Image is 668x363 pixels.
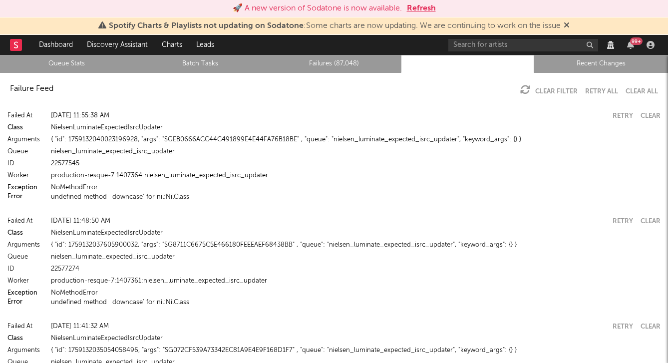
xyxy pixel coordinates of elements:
button: 99+ [627,41,634,49]
a: Charts [155,35,189,55]
a: Dashboard [32,35,80,55]
div: Failed At [7,110,47,122]
a: Clear Filter [535,88,578,95]
div: [DATE] 11:41:32 AM [51,321,605,333]
a: Queue Stats [5,58,128,70]
div: NielsenLuminateExpectedIsrcUpdater [51,122,661,134]
a: Class [7,230,23,237]
a: Recent Changes [540,58,663,70]
a: Leads [189,35,221,55]
button: Retry [613,113,633,119]
button: Refresh [407,2,436,14]
div: { "id": 1759132037605900032, "args": "SG8711C6675C5E466180FEEEAEF68438BB" , "queue": "nielsen_lum... [51,239,661,251]
div: 22577274 [51,263,661,275]
button: Retry All [585,88,618,95]
div: NielsenLuminateExpectedIsrcUpdater [51,333,661,345]
div: NoMethodError [51,182,661,194]
span: Spotify Charts & Playlists not updating on Sodatone [109,22,304,30]
button: Clear All [626,88,658,95]
div: Failure Feed [10,83,53,95]
span: : Some charts are now updating. We are continuing to work on the issue [109,22,561,30]
div: 99 + [630,37,643,45]
a: Exception [7,290,37,297]
button: Retry [613,324,633,330]
a: Failures (87,048) [273,58,395,70]
button: Clear [641,218,661,225]
a: Batch Tasks [139,58,262,70]
button: Clear [641,113,661,119]
div: Queue [7,251,47,263]
div: Worker [7,170,47,182]
div: 🚀 A new version of Sodatone is now available. [233,2,402,14]
button: Error [7,194,22,200]
button: undefined method `downcase' for nil:NilClass [51,299,189,306]
button: Retry [613,218,633,225]
div: ID [7,158,47,170]
div: NoMethodError [51,287,661,299]
a: Class [7,336,23,342]
button: Clear [641,324,661,330]
div: nielsen_luminate_expected_isrc_updater [51,146,661,158]
div: { "id": 1759132040023196928, "args": "SGEB0666ACC44C491899E4E44FA76B18BE" , "queue": "nielsen_lum... [51,134,661,146]
a: Class [7,125,23,131]
div: Failed At [7,215,47,227]
div: Queue [7,146,47,158]
div: Worker [7,275,47,287]
div: Arguments [7,345,47,357]
div: production-resque-7:1407364:nielsen_luminate_expected_isrc_updater [51,170,661,182]
a: Failure Feed [406,58,529,70]
div: Arguments [7,134,47,146]
div: 22577545 [51,158,661,170]
a: Discovery Assistant [80,35,155,55]
a: Exception [7,185,37,191]
div: production-resque-7:1407361:nielsen_luminate_expected_isrc_updater [51,275,661,287]
div: [DATE] 11:55:38 AM [51,110,605,122]
div: Failed At [7,321,47,333]
div: [DATE] 11:48:50 AM [51,215,605,227]
div: Arguments [7,239,47,251]
button: Error [7,299,22,306]
button: undefined method `downcase' for nil:NilClass [51,194,189,200]
span: Dismiss [564,22,570,30]
div: nielsen_luminate_expected_isrc_updater [51,251,661,263]
input: Search for artists [448,39,598,51]
div: NielsenLuminateExpectedIsrcUpdater [51,227,661,239]
div: ID [7,263,47,275]
div: { "id": 1759132035054058496, "args": "SG072CF539A73342EC81A9E4E9F168D1F7" , "queue": "nielsen_lum... [51,345,661,357]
